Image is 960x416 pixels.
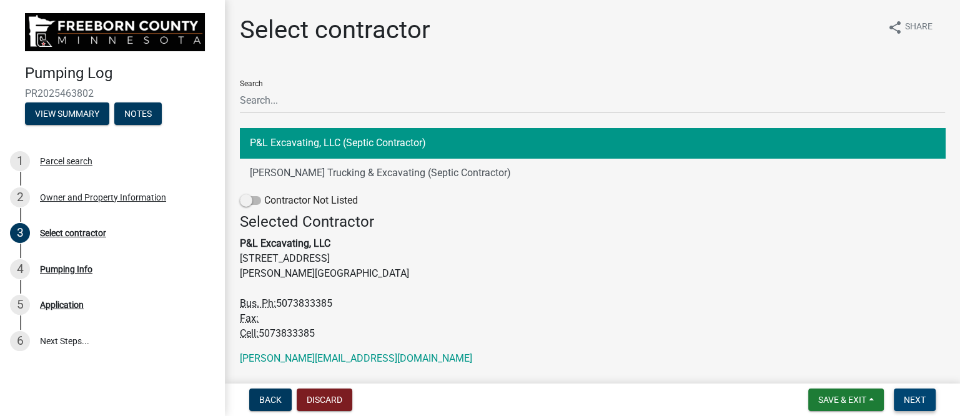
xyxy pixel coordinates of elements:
div: Parcel search [40,157,92,166]
button: Next [894,389,936,411]
div: 2 [10,187,30,207]
button: View Summary [25,102,109,125]
abbr: Business Cell [240,327,259,339]
button: shareShare [878,15,943,39]
input: Search... [240,87,945,113]
button: Save & Exit [808,389,884,411]
strong: P&L Excavating, LLC [240,237,330,249]
span: 5073833385 [259,327,315,339]
abbr: Business Phone [240,297,276,309]
button: P&L Excavating, LLC (Septic Contractor) [240,128,945,158]
wm-modal-confirm: Summary [25,109,109,119]
span: Share [905,20,933,35]
span: PR2025463802 [25,87,200,99]
button: Discard [297,389,352,411]
a: [PERSON_NAME][EMAIL_ADDRESS][DOMAIN_NAME] [240,352,472,364]
div: 1 [10,151,30,171]
img: Freeborn County, Minnesota [25,13,205,51]
div: 5 [10,295,30,315]
h4: Selected Contractor [240,213,945,231]
div: Owner and Property Information [40,193,166,202]
wm-modal-confirm: Notes [114,109,162,119]
button: Back [249,389,292,411]
span: 5073833385 [276,297,332,309]
h1: Select contractor [240,15,430,45]
span: Save & Exit [818,395,866,405]
address: [STREET_ADDRESS] [PERSON_NAME][GEOGRAPHIC_DATA] [240,213,945,341]
h4: Pumping Log [25,64,215,82]
abbr: Fax Number [240,312,259,324]
div: Application [40,300,84,309]
div: 4 [10,259,30,279]
div: 3 [10,223,30,243]
i: share [888,20,903,35]
button: [PERSON_NAME] Trucking & Excavating (Septic Contractor) [240,158,945,188]
div: Pumping Info [40,265,92,274]
div: 6 [10,331,30,351]
span: Back [259,395,282,405]
div: Select contractor [40,229,106,237]
span: Next [904,395,926,405]
button: Notes [114,102,162,125]
label: Contractor Not Listed [240,193,358,208]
